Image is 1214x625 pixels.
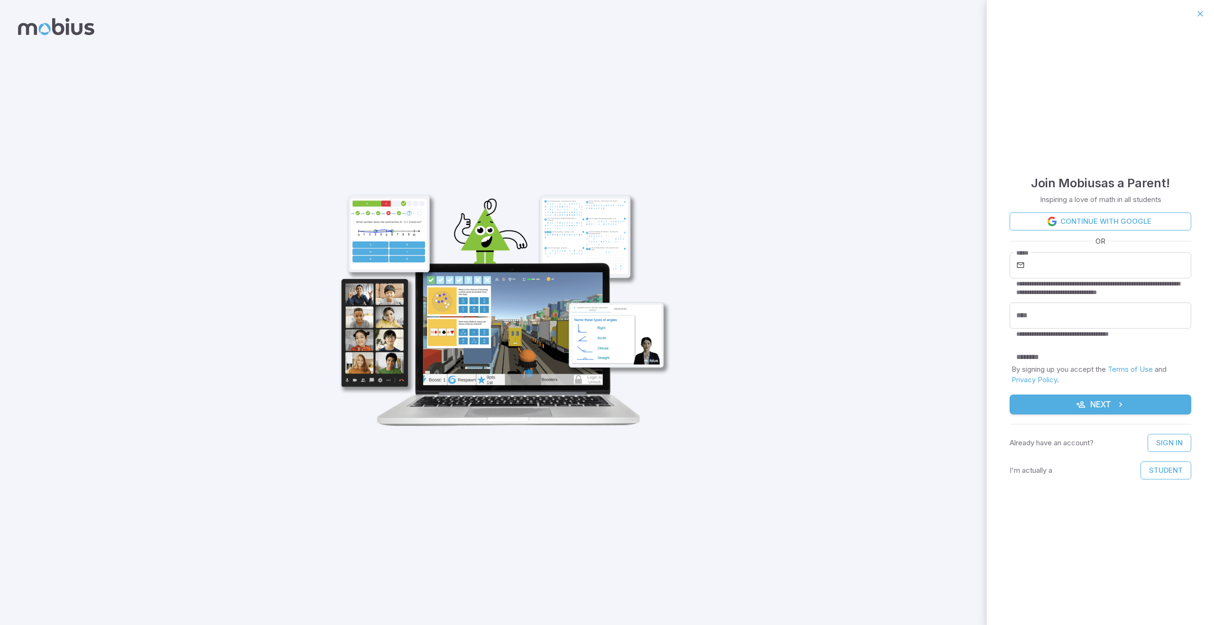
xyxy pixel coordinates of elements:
[326,190,675,432] img: student_1-illustration
[1108,365,1153,374] a: Terms of Use
[1093,236,1108,247] span: OR
[1031,174,1170,193] h4: Join Mobius as a Parent !
[1010,212,1191,230] a: Continue with Google
[1012,364,1189,385] p: By signing up you accept the and .
[1010,465,1052,476] p: I'm actually a
[1010,395,1191,414] button: Next
[1140,461,1191,479] button: Student
[1012,375,1057,384] a: Privacy Policy
[1040,194,1161,205] p: Inspiring a love of math in all students
[1010,438,1094,448] p: Already have an account?
[1148,434,1191,452] a: Sign In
